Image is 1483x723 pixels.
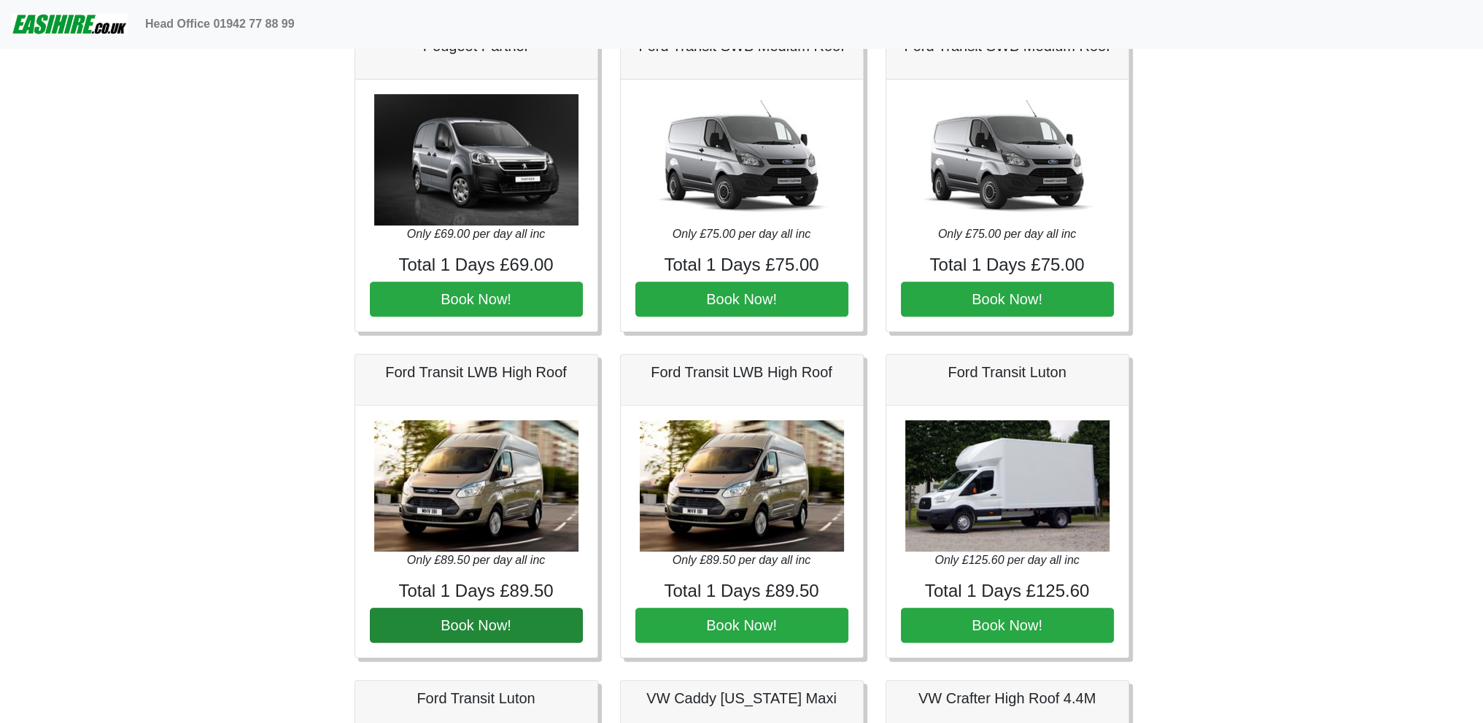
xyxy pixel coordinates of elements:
[905,420,1110,552] img: Ford Transit Luton
[374,94,578,225] img: Peugeot Partner
[901,363,1114,381] h5: Ford Transit Luton
[673,554,810,566] i: Only £89.50 per day all inc
[905,94,1110,225] img: Ford Transit SWB Medium Roof
[12,9,128,39] img: easihire_logo_small.png
[901,689,1114,707] h5: VW Crafter High Roof 4.4M
[635,363,848,381] h5: Ford Transit LWB High Roof
[145,18,295,30] b: Head Office 01942 77 88 99
[635,255,848,276] h4: Total 1 Days £75.00
[370,689,583,707] h5: Ford Transit Luton
[635,581,848,602] h4: Total 1 Days £89.50
[901,255,1114,276] h4: Total 1 Days £75.00
[901,608,1114,643] button: Book Now!
[370,282,583,317] button: Book Now!
[901,282,1114,317] button: Book Now!
[635,608,848,643] button: Book Now!
[635,689,848,707] h5: VW Caddy [US_STATE] Maxi
[407,554,545,566] i: Only £89.50 per day all inc
[934,554,1079,566] i: Only £125.60 per day all inc
[370,581,583,602] h4: Total 1 Days £89.50
[673,228,810,240] i: Only £75.00 per day all inc
[370,608,583,643] button: Book Now!
[374,420,578,552] img: Ford Transit LWB High Roof
[640,94,844,225] img: Ford Transit SWB Medium Roof
[370,255,583,276] h4: Total 1 Days £69.00
[938,228,1076,240] i: Only £75.00 per day all inc
[407,228,545,240] i: Only £69.00 per day all inc
[635,282,848,317] button: Book Now!
[370,363,583,381] h5: Ford Transit LWB High Roof
[901,581,1114,602] h4: Total 1 Days £125.60
[640,420,844,552] img: Ford Transit LWB High Roof
[139,9,301,39] a: Head Office 01942 77 88 99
